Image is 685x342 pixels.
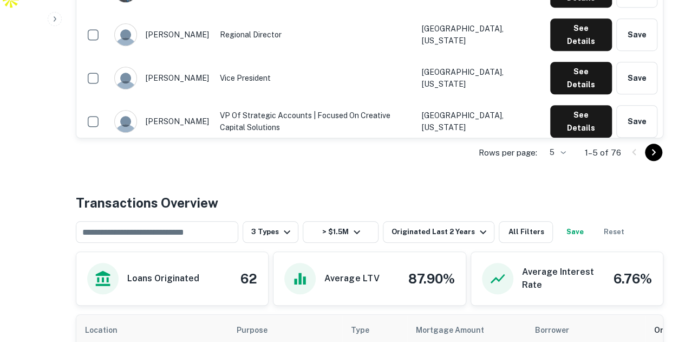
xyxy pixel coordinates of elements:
h4: 62 [240,269,257,288]
button: Save your search to get updates of matches that match your search criteria. [557,221,592,243]
td: [GEOGRAPHIC_DATA], [US_STATE] [416,56,545,100]
div: 5 [542,145,567,160]
h4: Transactions Overview [76,193,218,212]
td: VP of Strategic Accounts | Focused on creative capital solutions [214,100,416,143]
span: Borrower [535,324,569,337]
button: See Details [550,105,612,138]
span: Location [85,324,132,337]
h6: Average LTV [324,272,379,285]
img: 9c8pery4andzj6ohjkjp54ma2 [115,111,136,132]
td: Vice President [214,56,416,100]
img: 9c8pery4andzj6ohjkjp54ma2 [115,67,136,89]
h4: 87.90% [408,269,455,288]
button: Go to next page [645,144,662,161]
td: Regional Director [214,13,416,56]
img: 9c8pery4andzj6ohjkjp54ma2 [115,24,136,46]
div: Originated Last 2 Years [392,225,490,238]
td: [GEOGRAPHIC_DATA], [US_STATE] [416,100,545,143]
p: 1–5 of 76 [585,146,621,159]
div: [PERSON_NAME] [114,23,209,46]
h4: 6.76% [614,269,652,288]
div: [PERSON_NAME] [114,67,209,89]
td: [GEOGRAPHIC_DATA], [US_STATE] [416,13,545,56]
button: 3 Types [243,221,298,243]
h6: Average Interest Rate [522,266,605,292]
button: See Details [550,62,612,94]
button: All Filters [499,221,553,243]
button: Reset [596,221,631,243]
h6: Loans Originated [127,272,199,285]
button: Save [616,18,657,51]
span: Purpose [237,324,282,337]
button: Originated Last 2 Years [383,221,494,243]
iframe: Chat Widget [631,255,685,307]
button: See Details [550,18,612,51]
p: Rows per page: [479,146,537,159]
button: Save [616,62,657,94]
span: Mortgage Amount [416,324,498,337]
span: Type [351,324,369,337]
div: [PERSON_NAME] [114,110,209,133]
button: > $1.5M [303,221,379,243]
button: Save [616,105,657,138]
